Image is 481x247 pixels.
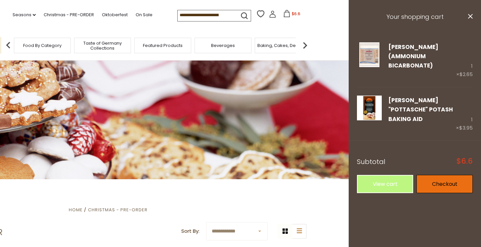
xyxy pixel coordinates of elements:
a: View cart [357,175,413,193]
a: Taste of Germany Collections [76,41,129,51]
a: Checkout [416,175,473,193]
img: Ostmann "Pottasche" Potash Baking Aid [357,96,382,120]
img: next arrow [298,39,312,52]
label: Sort By: [181,227,199,235]
img: Edora Hirschhornsalz (Ammonium Bicarbonate) [357,42,382,67]
span: $6.6 [457,158,473,165]
a: Beverages [211,43,235,48]
div: 1 × [456,96,473,132]
a: Christmas - PRE-ORDER [88,207,148,213]
a: Featured Products [143,43,183,48]
button: $6.6 [278,10,306,20]
a: Baking, Cakes, Desserts [257,43,309,48]
a: [PERSON_NAME] (Ammonium Bicarbonate) [388,43,438,70]
span: Subtotal [357,157,385,166]
span: $6.6 [292,11,300,17]
a: Ostmann "Pottasche" Potash Baking Aid [357,96,382,132]
a: Home [69,207,83,213]
img: previous arrow [2,39,15,52]
span: $3.95 [459,124,473,131]
a: Seasons [13,11,36,19]
span: $2.65 [459,71,473,78]
a: On Sale [136,11,153,19]
a: Edora Hirschhornsalz (Ammonium Bicarbonate) [357,42,382,79]
a: Oktoberfest [102,11,128,19]
a: Christmas - PRE-ORDER [44,11,94,19]
a: Food By Category [23,43,62,48]
div: 1 × [456,42,473,79]
a: [PERSON_NAME] "Pottasche" Potash Baking Aid [388,96,453,123]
